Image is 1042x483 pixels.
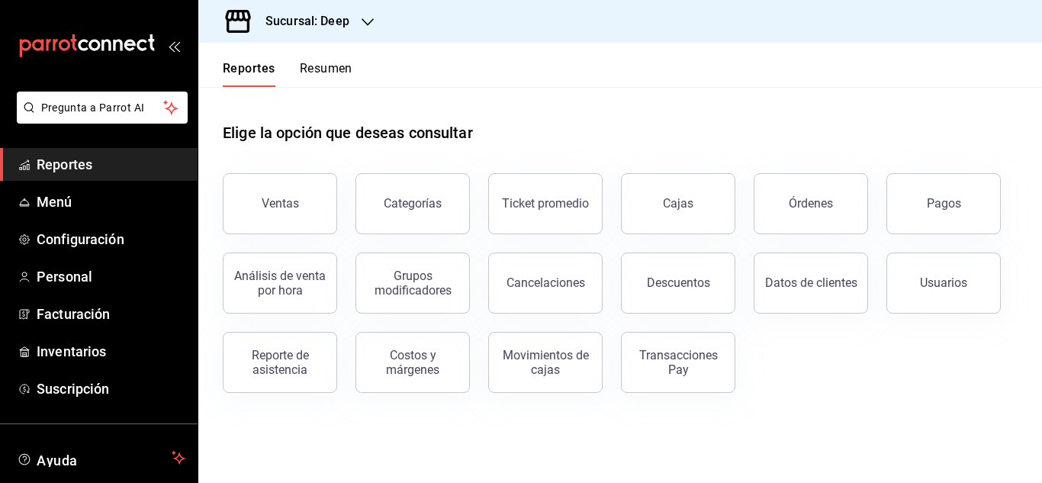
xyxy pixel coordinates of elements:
[488,332,603,393] button: Movimientos de cajas
[647,275,710,290] div: Descuentos
[754,253,868,314] button: Datos de clientes
[355,332,470,393] button: Costos y márgenes
[765,275,857,290] div: Datos de clientes
[754,173,868,234] button: Órdenes
[621,173,735,234] a: Cajas
[488,173,603,234] button: Ticket promedio
[886,173,1001,234] button: Pagos
[37,449,166,467] span: Ayuda
[223,121,473,144] h1: Elige la opción que deseas consultar
[663,195,694,213] div: Cajas
[262,196,299,211] div: Ventas
[37,304,185,324] span: Facturación
[789,196,833,211] div: Órdenes
[37,229,185,250] span: Configuración
[300,61,352,87] button: Resumen
[37,266,185,287] span: Personal
[223,173,337,234] button: Ventas
[223,61,275,87] button: Reportes
[17,92,188,124] button: Pregunta a Parrot AI
[41,100,164,116] span: Pregunta a Parrot AI
[37,378,185,399] span: Suscripción
[384,196,442,211] div: Categorías
[920,275,967,290] div: Usuarios
[621,253,735,314] button: Descuentos
[498,348,593,377] div: Movimientos de cajas
[365,348,460,377] div: Costos y márgenes
[223,253,337,314] button: Análisis de venta por hora
[37,341,185,362] span: Inventarios
[11,111,188,127] a: Pregunta a Parrot AI
[631,348,725,377] div: Transacciones Pay
[621,332,735,393] button: Transacciones Pay
[168,40,180,52] button: open_drawer_menu
[233,348,327,377] div: Reporte de asistencia
[488,253,603,314] button: Cancelaciones
[223,61,352,87] div: navigation tabs
[507,275,585,290] div: Cancelaciones
[355,253,470,314] button: Grupos modificadores
[365,269,460,298] div: Grupos modificadores
[233,269,327,298] div: Análisis de venta por hora
[37,154,185,175] span: Reportes
[253,12,349,31] h3: Sucursal: Deep
[927,196,961,211] div: Pagos
[355,173,470,234] button: Categorías
[886,253,1001,314] button: Usuarios
[502,196,589,211] div: Ticket promedio
[37,192,185,212] span: Menú
[223,332,337,393] button: Reporte de asistencia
